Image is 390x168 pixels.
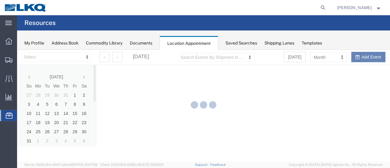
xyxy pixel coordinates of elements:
[337,4,372,11] span: Sopha Sam
[160,36,218,50] div: Location Appointment
[24,15,56,30] h4: Resources
[73,163,97,166] span: [DATE] 10:47:06
[302,40,322,46] div: Templates
[86,40,122,46] div: Commodity Library
[24,163,97,166] span: Server: 2025.19.0-d447cefac8f
[289,162,383,167] span: Copyright © [DATE]-[DATE] Agistix Inc., All Rights Reserved
[4,3,47,12] img: logo
[264,40,294,46] div: Shipping Lanes
[24,40,44,46] div: My Profile
[51,40,79,46] div: Address Book
[337,4,382,11] button: [PERSON_NAME]
[195,163,210,166] a: Support
[130,40,152,46] div: Documents
[139,163,164,166] span: [DATE] 09:39:01
[210,163,226,166] a: Feedback
[100,163,164,166] span: Client: 2025.19.0-129fbcf
[225,40,257,46] div: Saved Searches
